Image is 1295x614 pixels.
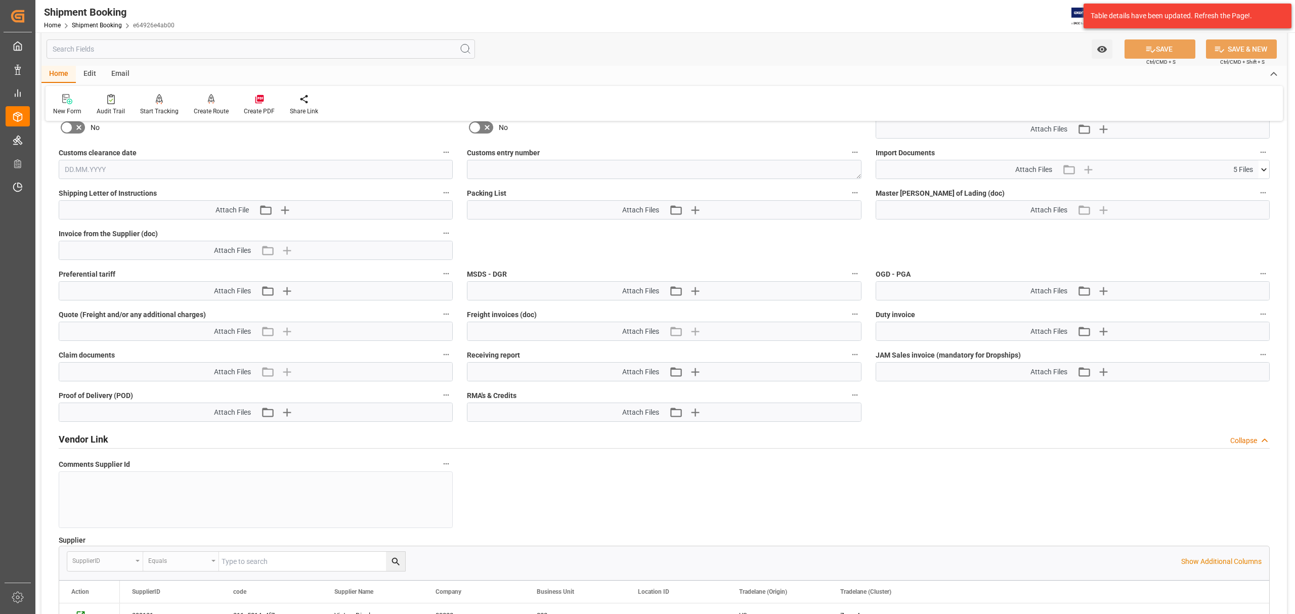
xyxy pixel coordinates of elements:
div: Edit [76,66,104,83]
span: Location ID [638,588,669,595]
button: Proof of Delivery (POD) [440,388,453,402]
span: Attach Files [214,286,251,296]
button: Duty invoice [1257,308,1270,321]
div: Create PDF [244,107,275,116]
span: 5 Files [1233,164,1253,175]
span: JAM Sales invoice (mandatory for Dropships) [876,350,1021,361]
div: Table details have been updated. Refresh the Page!. [1091,11,1277,21]
span: Attach Files [1030,205,1067,215]
button: SAVE & NEW [1206,39,1277,59]
div: Equals [148,554,208,565]
span: Attach Files [622,205,659,215]
span: Ctrl/CMD + S [1146,58,1176,66]
span: Attach Files [214,326,251,337]
span: Attach Files [1015,164,1052,175]
div: Audit Trail [97,107,125,116]
button: search button [386,552,405,571]
span: Tradelane (Cluster) [840,588,891,595]
span: Attach File [215,205,249,215]
span: Shipping Letter of Instructions [59,188,157,199]
div: SupplierID [72,554,132,565]
div: Start Tracking [140,107,179,116]
div: Action [71,588,89,595]
a: Home [44,22,61,29]
span: Duty invoice [876,310,915,320]
button: Receiving report [848,348,861,361]
button: Customs entry number [848,146,861,159]
button: Customs clearance date [440,146,453,159]
button: Master [PERSON_NAME] of Lading (doc) [1257,186,1270,199]
button: JAM Sales invoice (mandatory for Dropships) [1257,348,1270,361]
span: Attach Files [622,286,659,296]
button: Comments Supplier Id [440,457,453,470]
div: Shipment Booking [44,5,175,20]
span: code [233,588,246,595]
span: Attach Files [1030,367,1067,377]
span: Attach Files [214,407,251,418]
span: Receiving report [467,350,520,361]
span: MSDS - DGR [467,269,507,280]
button: Claim documents [440,348,453,361]
button: Preferential tariff [440,267,453,280]
div: Email [104,66,137,83]
span: Supplier [59,535,85,546]
button: Invoice from the Supplier (doc) [440,227,453,240]
span: Attach Files [1030,286,1067,296]
button: RMA's & Credits [848,388,861,402]
span: Freight invoices (doc) [467,310,537,320]
span: Comments Supplier Id [59,459,130,470]
button: MSDS - DGR [848,267,861,280]
span: Invoice from the Supplier (doc) [59,229,158,239]
div: New Form [53,107,81,116]
span: Proof of Delivery (POD) [59,390,133,401]
a: Shipment Booking [72,22,122,29]
button: SAVE [1125,39,1195,59]
span: Import Documents [876,148,935,158]
span: Ctrl/CMD + Shift + S [1220,58,1265,66]
span: Customs clearance date [59,148,137,158]
img: Exertis%20JAM%20-%20Email%20Logo.jpg_1722504956.jpg [1071,8,1106,25]
span: Attach Files [622,367,659,377]
span: OGD - PGA [876,269,911,280]
h2: Vendor Link [59,432,108,446]
span: Master [PERSON_NAME] of Lading (doc) [876,188,1005,199]
button: Freight invoices (doc) [848,308,861,321]
span: Attach Files [622,407,659,418]
p: Show Additional Columns [1181,556,1262,567]
input: DD.MM.YYYY [59,160,453,179]
span: Customs entry number [467,148,540,158]
button: Quote (Freight and/or any additional charges) [440,308,453,321]
span: Attach Files [622,326,659,337]
div: Share Link [290,107,318,116]
button: Packing List [848,186,861,199]
span: Tradelane (Origin) [739,588,787,595]
span: SupplierID [132,588,160,595]
button: Import Documents [1257,146,1270,159]
span: Preferential tariff [59,269,115,280]
button: OGD - PGA [1257,267,1270,280]
span: Attach Files [214,367,251,377]
span: Attach Files [1030,124,1067,135]
div: Collapse [1230,435,1257,446]
span: Company [436,588,461,595]
button: open menu [143,552,219,571]
span: Business Unit [537,588,574,595]
input: Search Fields [47,39,475,59]
span: Attach Files [214,245,251,256]
input: Type to search [219,552,405,571]
span: Claim documents [59,350,115,361]
span: Attach Files [1030,326,1067,337]
span: RMA's & Credits [467,390,516,401]
div: Create Route [194,107,229,116]
span: Supplier Name [334,588,373,595]
button: Shipping Letter of Instructions [440,186,453,199]
div: Home [41,66,76,83]
span: Packing List [467,188,506,199]
span: No [91,122,100,133]
span: No [499,122,508,133]
button: open menu [1092,39,1112,59]
button: open menu [67,552,143,571]
span: Quote (Freight and/or any additional charges) [59,310,206,320]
